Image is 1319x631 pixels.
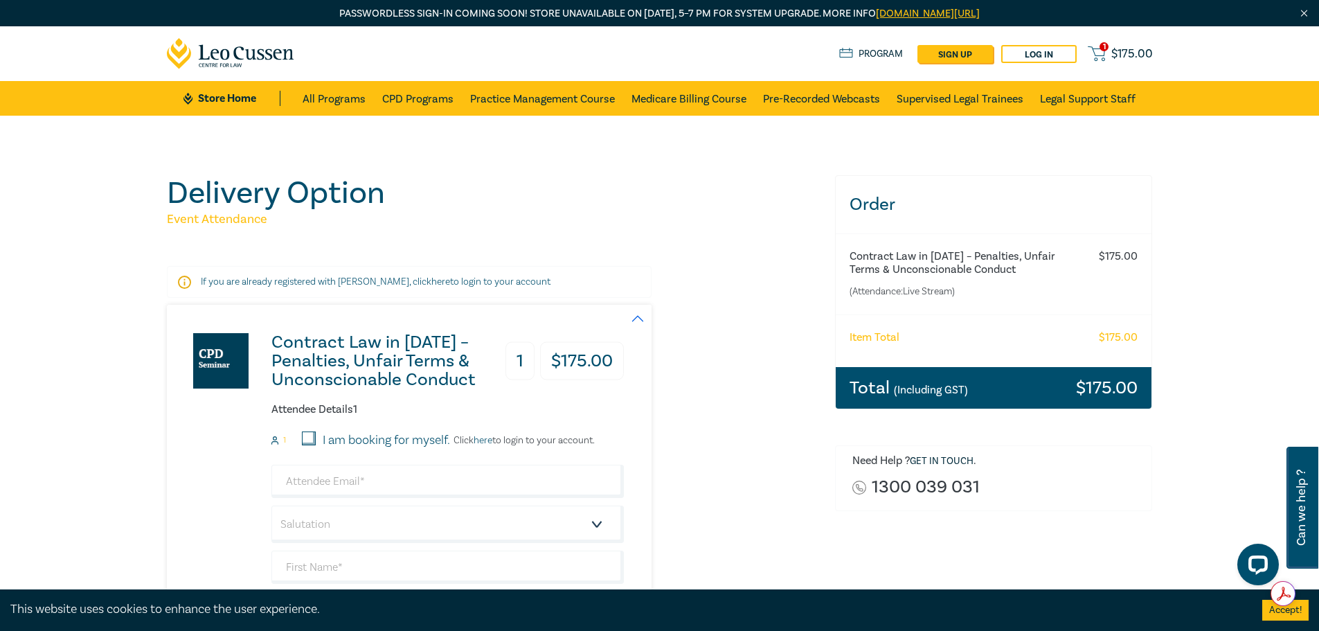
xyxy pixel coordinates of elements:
h3: Order [836,176,1152,233]
small: (Including GST) [894,383,968,397]
h6: Attendee Details 1 [271,403,624,416]
span: Can we help ? [1295,455,1308,560]
a: Legal Support Staff [1040,81,1136,116]
a: sign up [917,45,993,63]
a: Supervised Legal Trainees [897,81,1023,116]
h3: 1 [505,342,535,380]
a: here [431,276,450,288]
a: Log in [1001,45,1077,63]
iframe: LiveChat chat widget [1226,538,1284,596]
small: (Attendance: Live Stream ) [850,285,1083,299]
h3: $ 175.00 [1076,379,1138,397]
a: Get in touch [910,455,973,468]
h6: Contract Law in [DATE] – Penalties, Unfair Terms & Unconscionable Conduct [850,250,1083,276]
span: 1 [1100,42,1109,51]
input: Attendee Email* [271,465,624,498]
a: All Programs [303,81,366,116]
a: here [474,434,492,447]
p: If you are already registered with [PERSON_NAME], click to login to your account [201,275,618,289]
h3: Contract Law in [DATE] – Penalties, Unfair Terms & Unconscionable Conduct [271,333,499,389]
div: This website uses cookies to enhance the user experience. [10,601,1241,619]
img: Contract Law in 2025 – Penalties, Unfair Terms & Unconscionable Conduct [193,333,249,389]
label: I am booking for myself. [323,432,450,450]
p: Click to login to your account. [450,435,595,446]
p: Passwordless sign-in coming soon! Store unavailable on [DATE], 5–7 PM for system upgrade. More info [167,6,1153,21]
h3: $ 175.00 [540,342,624,380]
a: Pre-Recorded Webcasts [763,81,880,116]
a: 1300 039 031 [872,478,980,497]
input: First Name* [271,551,624,584]
a: CPD Programs [382,81,454,116]
a: Store Home [183,91,280,106]
a: [DOMAIN_NAME][URL] [876,7,980,20]
small: 1 [283,436,286,445]
h6: $ 175.00 [1099,250,1138,263]
a: Medicare Billing Course [631,81,746,116]
span: $ 175.00 [1111,46,1153,62]
h6: $ 175.00 [1099,331,1138,344]
img: Close [1298,8,1310,19]
h6: Need Help ? . [852,454,1142,468]
h5: Event Attendance [167,211,818,228]
a: Program [839,46,904,62]
h3: Total [850,379,968,397]
a: Practice Management Course [470,81,615,116]
h1: Delivery Option [167,175,818,211]
h6: Item Total [850,331,899,344]
button: Accept cookies [1262,600,1309,621]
